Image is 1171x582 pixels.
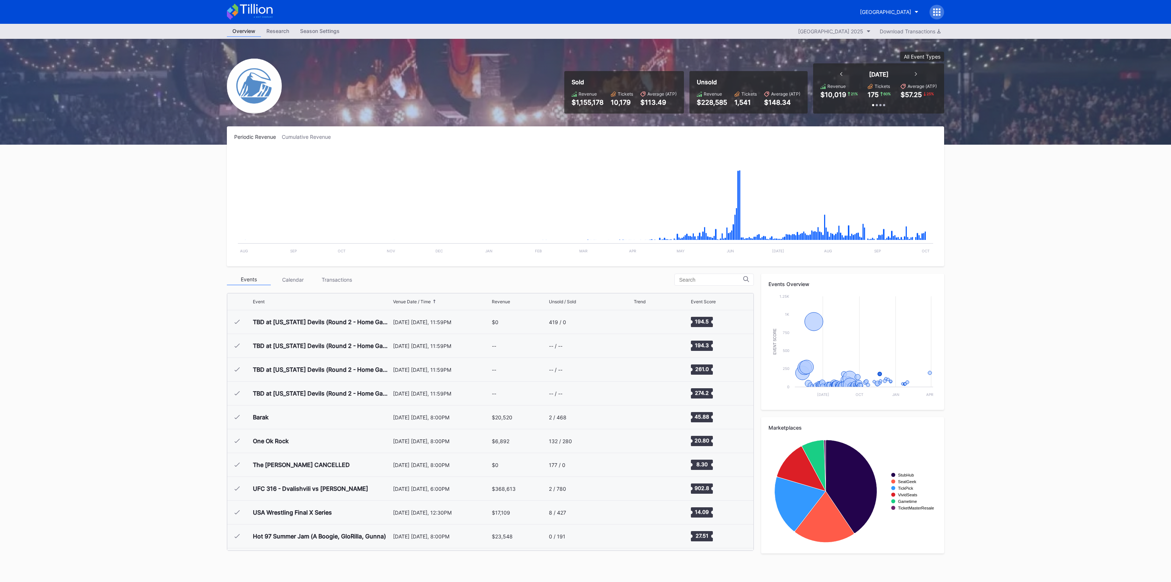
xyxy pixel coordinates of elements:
text: 27.51 [695,533,708,539]
a: Overview [227,26,261,37]
div: 1,541 [734,99,757,106]
div: $368,613 [492,486,516,492]
div: [GEOGRAPHIC_DATA] 2025 [798,28,863,34]
div: USA Wrestling Final X Series [253,509,332,516]
text: Gametime [898,499,917,504]
div: 419 / 0 [549,319,566,325]
text: VividSeats [898,493,917,497]
text: SeatGeek [898,479,916,484]
text: May [677,249,685,253]
div: 2 / 468 [549,414,566,420]
div: $228,585 [697,99,727,106]
text: Mar [579,249,588,253]
div: Venue Date / Time [393,299,431,304]
div: 2 / 780 [549,486,566,492]
div: Cumulative Revenue [282,134,337,140]
div: $1,155,178 [572,99,603,106]
div: $17,109 [492,509,510,516]
svg: Chart title [634,408,656,426]
svg: Chart title [634,527,656,545]
div: Tickets [741,91,757,97]
text: Oct [856,392,863,397]
svg: Chart title [634,456,656,474]
text: 902.8 [695,485,709,491]
text: Aug [240,249,248,253]
svg: Chart title [768,293,937,403]
text: 45.88 [695,414,709,420]
text: TickPick [898,486,913,490]
div: $10,019 [820,91,846,99]
div: TBD at [US_STATE] Devils (Round 2 - Home Game 1) (Date TBD) (If Necessary) [253,318,391,326]
div: Tickets [875,84,890,89]
div: 10,179 [611,99,633,106]
text: Nov [387,249,395,253]
text: 261.0 [695,366,708,372]
div: $23,548 [492,533,513,540]
div: -- [492,390,496,397]
div: Average (ATP) [647,91,677,97]
svg: Chart title [768,436,937,546]
div: [DATE] [DATE], 8:00PM [393,533,490,540]
div: [DATE] [DATE], 8:00PM [393,438,490,444]
div: 175 [868,91,879,99]
svg: Chart title [634,503,656,522]
div: -- [492,367,496,373]
text: 500 [783,348,789,353]
div: [DATE] [DATE], 11:59PM [393,367,490,373]
text: Oct [338,249,345,253]
svg: Chart title [634,360,656,379]
div: UFC 316 - Dvalishvili vs [PERSON_NAME] [253,485,368,492]
div: TBD at [US_STATE] Devils (Round 2 - Home Game 2) (Date TBD) (If Necessary) [253,342,391,349]
div: [DATE] [DATE], 6:00PM [393,486,490,492]
button: Download Transactions [876,26,944,36]
div: Trend [634,299,646,304]
text: 8.30 [696,461,707,467]
div: 8 / 427 [549,509,566,516]
div: 21 % [850,91,858,97]
button: [GEOGRAPHIC_DATA] 2025 [794,26,874,36]
text: Feb [535,249,542,253]
div: Revenue [579,91,597,97]
text: 750 [783,330,789,335]
text: Jan [892,392,899,397]
div: One Ok Rock [253,437,289,445]
text: 274.2 [695,390,709,396]
div: Average (ATP) [908,84,937,89]
div: Unsold [697,78,800,86]
div: Research [261,26,295,36]
div: Revenue [704,91,722,97]
text: 1k [785,312,789,316]
text: Apr [629,249,636,253]
div: Calendar [271,274,315,285]
text: 14.09 [695,509,709,515]
div: Events [227,274,271,285]
div: Average (ATP) [771,91,800,97]
div: 25 % [926,91,935,97]
div: [DATE] [DATE], 11:59PM [393,343,490,349]
div: -- / -- [549,343,562,349]
div: [DATE] [DATE], 8:00PM [393,414,490,420]
div: $0 [492,319,498,325]
a: Research [261,26,295,37]
div: 60 % [883,91,891,97]
button: All Event Types [900,52,944,62]
img: Devils-Logo.png [227,59,282,114]
div: Sold [572,78,677,86]
div: Hot 97 Summer Jam (A Boogie, GloRilla, Gunna) [253,533,386,540]
text: 0 [787,385,789,389]
div: Unsold / Sold [549,299,576,304]
div: [DATE] [DATE], 12:30PM [393,509,490,516]
a: Season Settings [295,26,345,37]
div: [GEOGRAPHIC_DATA] [860,9,911,15]
text: 20.80 [695,437,709,444]
text: Event Score [773,328,777,355]
text: [DATE] [772,249,784,253]
text: Sep [290,249,297,253]
text: Jun [727,249,734,253]
text: Jan [485,249,493,253]
text: 250 [783,366,789,371]
div: Season Settings [295,26,345,36]
div: $20,520 [492,414,512,420]
div: [DATE] [DATE], 8:00PM [393,462,490,468]
svg: Chart title [634,432,656,450]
